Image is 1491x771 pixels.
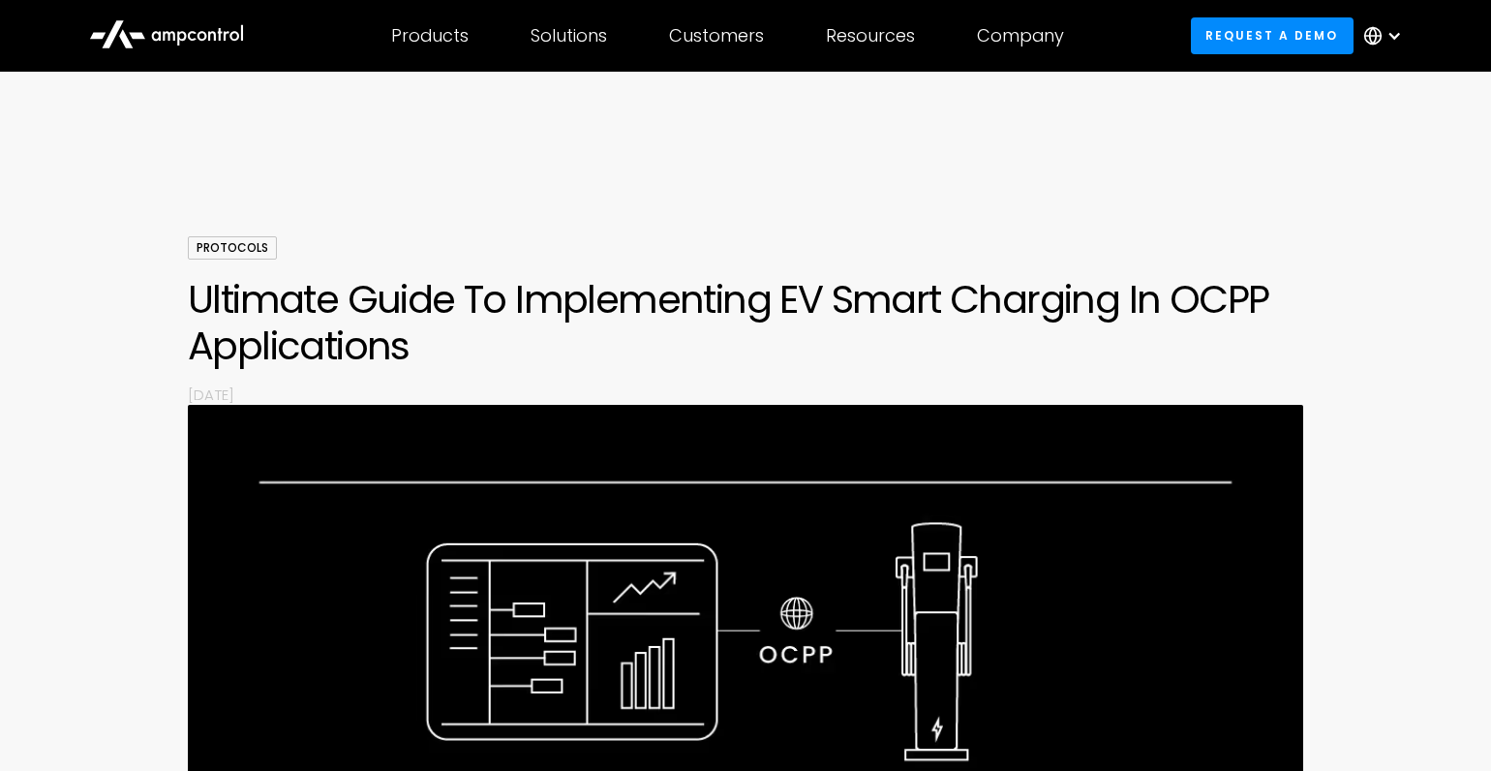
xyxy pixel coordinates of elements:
div: Protocols [188,236,277,260]
p: [DATE] [188,385,1303,405]
div: Company [977,25,1064,46]
a: Request a demo [1191,17,1354,53]
div: Products [391,25,469,46]
div: Solutions [531,25,607,46]
div: Customers [669,25,764,46]
div: Resources [826,25,915,46]
h1: Ultimate Guide To Implementing EV Smart Charging In OCPP Applications [188,276,1303,369]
